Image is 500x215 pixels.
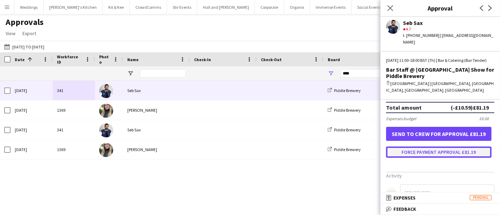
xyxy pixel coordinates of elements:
mat-expansion-panel-header: ExpensesPending [380,193,500,203]
div: [DATE] [11,140,53,159]
button: Social Events [352,0,387,14]
button: [PERSON_NAME]'s Kitchen [44,0,103,14]
div: £0.00 [479,116,494,121]
span: Photo [99,54,110,65]
div: Expenses budget [386,116,416,121]
div: 341 [53,120,95,139]
div: Total amount [386,104,422,111]
div: [DATE] 11:00-18:00 BST (7h) | Bar & Catering (Bar Tender) [386,57,494,64]
div: [DATE] [11,100,53,120]
a: Export [20,29,39,38]
button: Send to crew for approval £81.19 [386,127,492,141]
button: [DATE] to [DATE] [3,43,46,51]
a: Piddle Brewery [328,127,361,132]
span: Piddle Brewery [334,127,361,132]
div: Seb Sax [123,81,190,100]
button: Kit & Kee [103,0,130,14]
span: Export [23,30,36,37]
button: Corporate [255,0,284,14]
div: Bar Staff @ [GEOGRAPHIC_DATA] Show for Piddle Brewery [386,66,494,79]
button: Open Filter Menu [328,70,334,77]
img: Seb Sax [99,84,113,98]
button: Hall and [PERSON_NAME] [197,0,255,14]
span: Workforce ID [57,54,82,65]
div: 1369 [53,100,95,120]
span: Date [15,57,25,62]
div: 4.7 [403,26,494,32]
mat-expansion-panel-header: Feedback [380,204,500,214]
span: Name [127,57,139,62]
span: View [6,30,15,37]
div: Seb Sax [403,20,494,26]
div: [PERSON_NAME] [123,100,190,120]
div: [DATE] [11,81,53,100]
span: Check-In [194,57,211,62]
h3: Approval [380,4,500,13]
span: Piddle Brewery [334,147,361,152]
div: [PERSON_NAME] [123,140,190,159]
div: [GEOGRAPHIC_DATA] | [GEOGRAPHIC_DATA], [GEOGRAPHIC_DATA], [GEOGRAPHIC_DATA], [GEOGRAPHIC_DATA] [386,80,494,93]
div: 341 [53,81,95,100]
span: Expenses [393,195,416,201]
img: Seb Sax [99,123,113,137]
h3: Activity [386,172,494,179]
span: Board [328,57,340,62]
button: Open Filter Menu [127,70,134,77]
a: Piddle Brewery [328,147,361,152]
button: Organix [284,0,310,14]
div: (-£10.59) £81.19 [451,104,489,111]
span: Piddle Brewery [334,88,361,93]
button: CrowdComms [130,0,167,14]
a: Piddle Brewery [328,107,361,113]
div: Seb Sax [123,120,190,139]
button: Immense Events [310,0,352,14]
span: Pending [470,195,492,200]
span: Check-Out [261,57,282,62]
span: Feedback [393,206,416,212]
img: Lily Stansbury [99,143,113,157]
input: Name Filter Input [140,69,186,78]
button: Stir Events [167,0,197,14]
a: Piddle Brewery [328,88,361,93]
button: Force payment approval £81.19 [386,146,492,158]
div: t. [PHONE_NUMBER] | [EMAIL_ADDRESS][DOMAIN_NAME] [403,32,494,45]
button: Weddings [14,0,44,14]
span: Piddle Brewery [334,107,361,113]
img: Lily Stansbury [99,104,113,118]
div: [DATE] [11,120,53,139]
div: 1369 [53,140,95,159]
a: View [3,29,18,38]
input: Board Filter Input [340,69,390,78]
